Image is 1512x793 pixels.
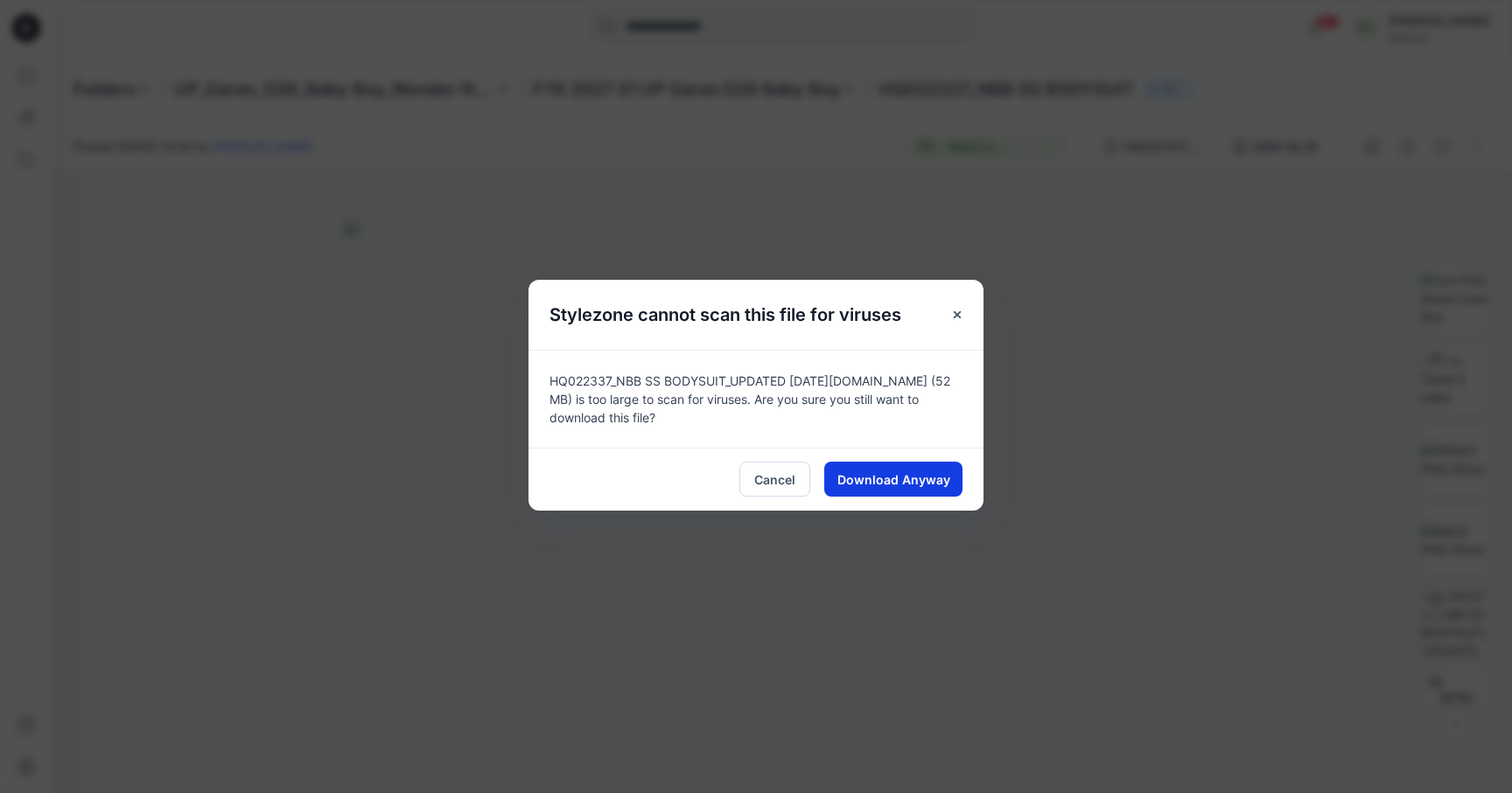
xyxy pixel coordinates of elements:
button: Download Anyway [824,462,962,497]
div: HQ022337_NBB SS BODYSUIT_UPDATED [DATE][DOMAIN_NAME] (52 MB) is too large to scan for viruses. Ar... [528,350,983,448]
span: Cancel [754,470,795,489]
span: Download Anyway [837,470,950,489]
button: Cancel [739,462,810,497]
button: Close [941,299,973,330]
h5: Stylezone cannot scan this file for viruses [528,280,922,350]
